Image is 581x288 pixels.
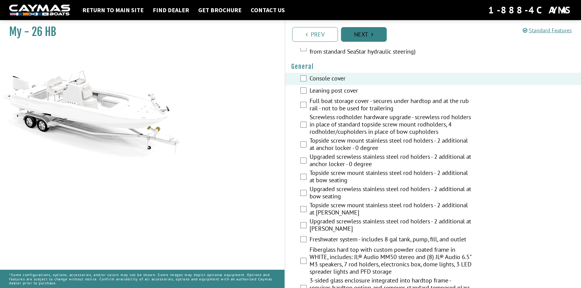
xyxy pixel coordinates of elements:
a: Prev [292,27,338,42]
label: SeaStar Power Assist Steering System - Suzuki only (upgrade from standard SeaStar hydraulic steer... [310,41,472,57]
label: Upgraded screwless stainless steel rod holders - 2 additional at anchor locker - 0 degree [310,153,472,169]
div: 1-888-4CAYMAS [488,3,572,17]
label: Upgraded screwless stainless steel rod holders - 2 additional at [PERSON_NAME] [310,218,472,234]
p: *Some configurations, options, accessories, and/or colors may not be shown. Some images may depic... [9,270,275,288]
img: white-logo-c9c8dbefe5ff5ceceb0f0178aa75bf4bb51f6bca0971e226c86eb53dfe498488.png [9,5,70,16]
label: Fiberglass hard top with custom powder coated frame in WHITE, includes: JL® Audio MM50 stereo and... [310,246,472,277]
a: Standard Features [523,27,572,34]
label: Screwless rodholder hardware upgrade - screwless rod holders in place of standard topside screw m... [310,113,472,137]
a: Get Brochure [195,6,245,14]
label: Full boat storage cover - secures under hardtop and at the rub rail - not to be used for trailering [310,97,472,113]
a: Contact Us [248,6,288,14]
label: Freshwater system - includes 8 gal tank, pump, fill, and outlet [310,236,472,244]
a: Return to main site [79,6,147,14]
label: Topside screw mount stainless steel rod holders - 2 additional at bow seating [310,169,472,185]
h4: General [291,63,575,70]
label: Console cover [310,75,472,84]
a: Find Dealer [150,6,192,14]
label: Topside screw mount stainless steel rod holders - 2 additional at [PERSON_NAME] [310,201,472,218]
h1: My - 26 HB [9,25,269,39]
a: Next [341,27,387,42]
label: Upgraded screwless stainless steel rod holders - 2 additional at bow seating [310,185,472,201]
label: Leaning post cover [310,87,472,96]
label: Topside screw mount stainless steel rod holders - 2 additional at anchor locker - 0 degree [310,137,472,153]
